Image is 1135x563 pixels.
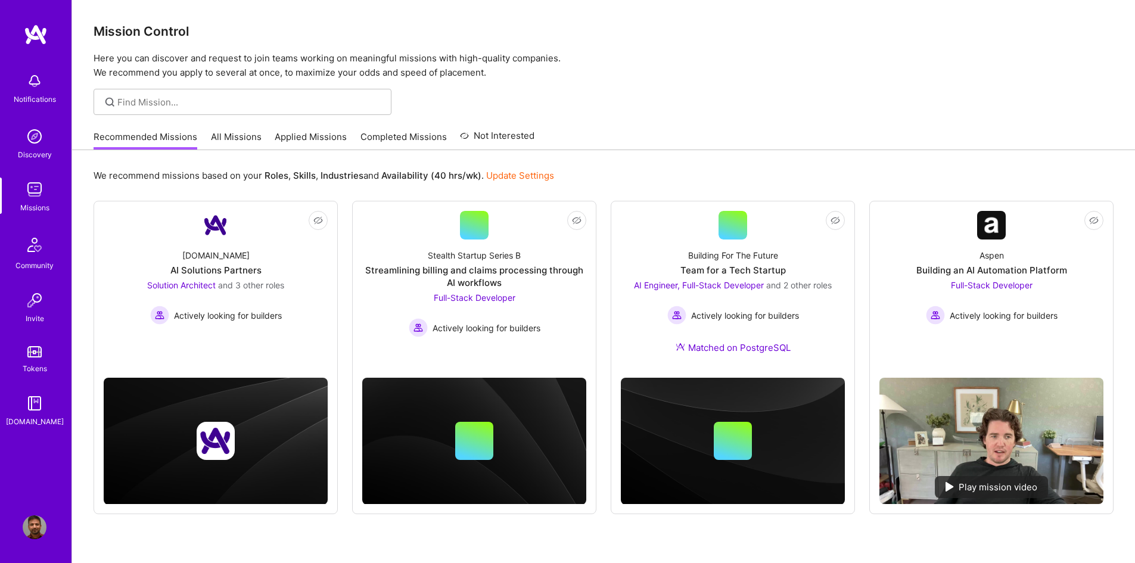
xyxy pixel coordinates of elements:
[23,362,47,375] div: Tokens
[201,211,230,239] img: Company Logo
[486,170,554,181] a: Update Settings
[935,476,1048,498] div: Play mission video
[14,93,56,105] div: Notifications
[950,309,1058,322] span: Actively looking for builders
[676,342,685,352] img: Ateam Purple Icon
[197,422,235,460] img: Company logo
[211,130,262,150] a: All Missions
[20,201,49,214] div: Missions
[381,170,481,181] b: Availability (40 hrs/wk)
[150,306,169,325] img: Actively looking for builders
[680,264,786,276] div: Team for a Tech Startup
[313,216,323,225] i: icon EyeClosed
[103,95,117,109] i: icon SearchGrey
[621,378,845,505] img: cover
[94,51,1114,80] p: Here you can discover and request to join teams working on meaningful missions with high-quality ...
[23,125,46,148] img: discovery
[428,249,521,262] div: Stealth Startup Series B
[26,312,44,325] div: Invite
[766,280,832,290] span: and 2 other roles
[691,309,799,322] span: Actively looking for builders
[434,293,515,303] span: Full-Stack Developer
[879,211,1103,368] a: Company LogoAspenBuilding an AI Automation PlatformFull-Stack Developer Actively looking for buil...
[360,130,447,150] a: Completed Missions
[621,211,845,368] a: Building For The FutureTeam for a Tech StartupAI Engineer, Full-Stack Developer and 2 other roles...
[1089,216,1099,225] i: icon EyeClosed
[293,170,316,181] b: Skills
[879,378,1103,504] img: No Mission
[20,515,49,539] a: User Avatar
[979,249,1004,262] div: Aspen
[24,24,48,45] img: logo
[23,391,46,415] img: guide book
[27,346,42,357] img: tokens
[94,169,554,182] p: We recommend missions based on your , , and .
[170,264,262,276] div: AI Solutions Partners
[409,318,428,337] img: Actively looking for builders
[218,280,284,290] span: and 3 other roles
[23,288,46,312] img: Invite
[667,306,686,325] img: Actively looking for builders
[831,216,840,225] i: icon EyeClosed
[23,515,46,539] img: User Avatar
[926,306,945,325] img: Actively looking for builders
[362,211,586,353] a: Stealth Startup Series BStreamlining billing and claims processing through AI workflowsFull-Stack...
[174,309,282,322] span: Actively looking for builders
[23,178,46,201] img: teamwork
[321,170,363,181] b: Industries
[104,211,328,353] a: Company Logo[DOMAIN_NAME]AI Solutions PartnersSolution Architect and 3 other rolesActively lookin...
[6,415,64,428] div: [DOMAIN_NAME]
[15,259,54,272] div: Community
[460,129,534,150] a: Not Interested
[977,211,1006,239] img: Company Logo
[182,249,250,262] div: [DOMAIN_NAME]
[20,231,49,259] img: Community
[94,130,197,150] a: Recommended Missions
[946,482,954,492] img: play
[265,170,288,181] b: Roles
[147,280,216,290] span: Solution Architect
[634,280,764,290] span: AI Engineer, Full-Stack Developer
[18,148,52,161] div: Discovery
[362,378,586,505] img: cover
[433,322,540,334] span: Actively looking for builders
[104,378,328,505] img: cover
[275,130,347,150] a: Applied Missions
[676,341,791,354] div: Matched on PostgreSQL
[572,216,582,225] i: icon EyeClosed
[23,69,46,93] img: bell
[916,264,1067,276] div: Building an AI Automation Platform
[362,264,586,289] div: Streamlining billing and claims processing through AI workflows
[94,24,1114,39] h3: Mission Control
[951,280,1033,290] span: Full-Stack Developer
[688,249,778,262] div: Building For The Future
[117,96,383,108] input: Find Mission...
